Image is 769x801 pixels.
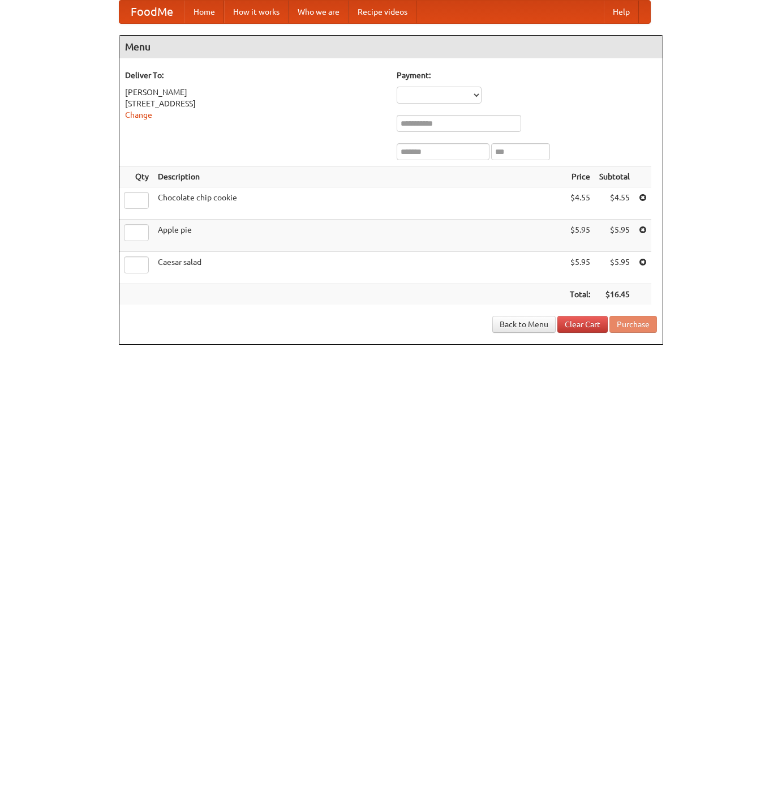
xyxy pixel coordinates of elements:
[153,166,565,187] th: Description
[397,70,657,81] h5: Payment:
[349,1,416,23] a: Recipe videos
[595,252,634,284] td: $5.95
[565,187,595,220] td: $4.55
[565,284,595,305] th: Total:
[224,1,289,23] a: How it works
[153,252,565,284] td: Caesar salad
[125,70,385,81] h5: Deliver To:
[289,1,349,23] a: Who we are
[565,252,595,284] td: $5.95
[153,187,565,220] td: Chocolate chip cookie
[609,316,657,333] button: Purchase
[119,166,153,187] th: Qty
[595,284,634,305] th: $16.45
[184,1,224,23] a: Home
[557,316,608,333] a: Clear Cart
[125,110,152,119] a: Change
[125,98,385,109] div: [STREET_ADDRESS]
[119,1,184,23] a: FoodMe
[125,87,385,98] div: [PERSON_NAME]
[604,1,639,23] a: Help
[565,166,595,187] th: Price
[492,316,556,333] a: Back to Menu
[153,220,565,252] td: Apple pie
[565,220,595,252] td: $5.95
[595,166,634,187] th: Subtotal
[595,220,634,252] td: $5.95
[119,36,663,58] h4: Menu
[595,187,634,220] td: $4.55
